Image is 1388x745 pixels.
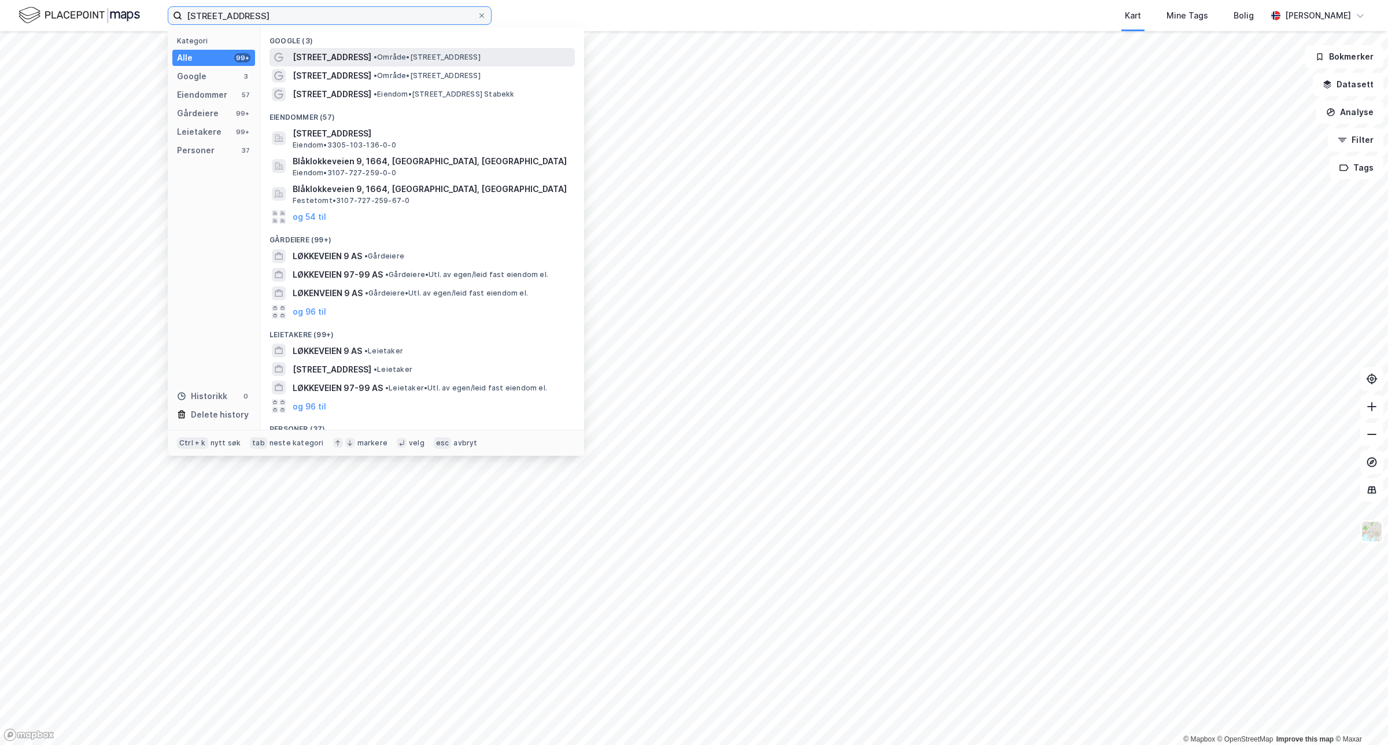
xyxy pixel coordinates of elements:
span: LØKKEVEIEN 97-99 AS [293,381,383,395]
span: [STREET_ADDRESS] [293,69,371,83]
span: Område • [STREET_ADDRESS] [374,53,481,62]
div: 0 [241,392,250,401]
span: Leietaker [374,365,412,374]
div: 99+ [234,53,250,62]
span: • [374,365,377,374]
span: Gårdeiere [364,252,404,261]
span: Gårdeiere • Utl. av egen/leid fast eiendom el. [385,270,548,279]
a: Mapbox [1183,735,1215,743]
span: Eiendom • 3305-103-136-0-0 [293,141,396,150]
div: tab [250,437,267,449]
span: Festetomt • 3107-727-259-67-0 [293,196,409,205]
span: LØKKEVEIEN 97-99 AS [293,268,383,282]
a: Improve this map [1276,735,1334,743]
span: Blåklokkeveien 9, 1664, [GEOGRAPHIC_DATA], [GEOGRAPHIC_DATA] [293,154,570,168]
span: Eiendom • [STREET_ADDRESS] Stabekk [374,90,515,99]
span: • [374,71,377,80]
span: Leietaker • Utl. av egen/leid fast eiendom el. [385,383,547,393]
button: Filter [1328,128,1383,152]
img: Z [1361,521,1383,543]
button: Datasett [1313,73,1383,96]
button: og 96 til [293,305,326,319]
span: [STREET_ADDRESS] [293,87,371,101]
div: Mine Tags [1166,9,1208,23]
span: • [374,53,377,61]
button: Bokmerker [1305,45,1383,68]
div: avbryt [453,438,477,448]
span: Område • [STREET_ADDRESS] [374,71,481,80]
span: Eiendom • 3107-727-259-0-0 [293,168,396,178]
button: Tags [1330,156,1383,179]
span: [STREET_ADDRESS] [293,127,570,141]
div: Kart [1125,9,1141,23]
div: 3 [241,72,250,81]
span: • [374,90,377,98]
div: Google (3) [260,27,584,48]
span: • [385,270,389,279]
div: velg [409,438,424,448]
span: • [385,383,389,392]
img: logo.f888ab2527a4732fd821a326f86c7f29.svg [19,5,140,25]
div: Bolig [1234,9,1254,23]
span: • [364,346,368,355]
div: Leietakere [177,125,222,139]
span: LØKENVEIEN 9 AS [293,286,363,300]
a: OpenStreetMap [1217,735,1273,743]
span: LØKKEVEIEN 9 AS [293,249,362,263]
div: Alle [177,51,193,65]
div: neste kategori [270,438,324,448]
div: Historikk [177,389,227,403]
div: Gårdeiere [177,106,219,120]
div: 57 [241,90,250,99]
input: Søk på adresse, matrikkel, gårdeiere, leietakere eller personer [182,7,477,24]
span: LØKKEVEIEN 9 AS [293,344,362,358]
div: esc [434,437,452,449]
div: Ctrl + k [177,437,208,449]
span: • [364,252,368,260]
span: Blåklokkeveien 9, 1664, [GEOGRAPHIC_DATA], [GEOGRAPHIC_DATA] [293,182,570,196]
button: og 96 til [293,399,326,413]
div: 99+ [234,127,250,137]
button: Analyse [1316,101,1383,124]
a: Mapbox homepage [3,728,54,742]
div: Personer [177,143,215,157]
div: nytt søk [211,438,241,448]
span: • [365,289,368,297]
div: 37 [241,146,250,155]
div: Eiendommer (57) [260,104,584,124]
div: Gårdeiere (99+) [260,226,584,247]
div: 99+ [234,109,250,118]
iframe: Chat Widget [1330,689,1388,745]
span: [STREET_ADDRESS] [293,363,371,377]
div: markere [357,438,387,448]
span: [STREET_ADDRESS] [293,50,371,64]
div: [PERSON_NAME] [1285,9,1351,23]
span: Gårdeiere • Utl. av egen/leid fast eiendom el. [365,289,528,298]
div: Eiendommer [177,88,227,102]
button: og 54 til [293,210,326,224]
div: Personer (37) [260,415,584,436]
div: Delete history [191,408,249,422]
div: Google [177,69,206,83]
div: Leietakere (99+) [260,321,584,342]
div: Kategori [177,36,255,45]
span: Leietaker [364,346,403,356]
